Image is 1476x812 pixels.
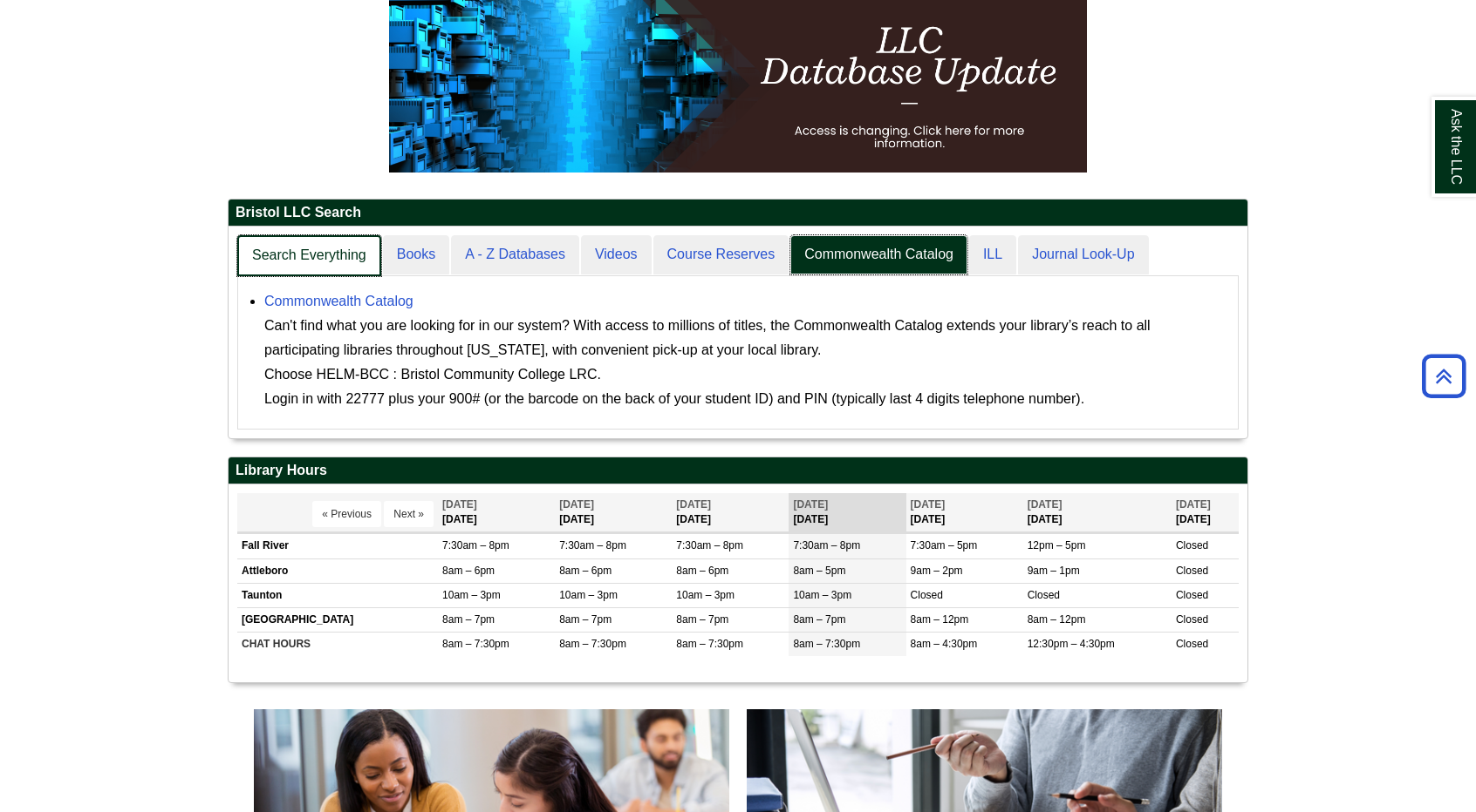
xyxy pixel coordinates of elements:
span: 9am – 2pm [911,565,963,577]
a: Back to Top [1416,364,1472,388]
th: [DATE] [672,493,789,532]
span: [DATE] [676,498,711,511]
a: A - Z Databases [451,235,579,274]
span: 10am – 3pm [559,589,618,601]
a: ILL [969,235,1016,274]
h2: Bristol LLC Search [229,200,1247,227]
a: Commonwealth Catalog [790,235,967,274]
td: [GEOGRAPHIC_DATA] [237,607,438,632]
button: Next » [384,501,434,527]
span: Closed [911,589,943,601]
span: 8am – 12pm [911,613,969,626]
span: 10am – 3pm [676,589,735,601]
a: Search Everything [237,235,381,276]
td: Fall River [237,534,438,558]
span: 8am – 12pm [1028,613,1086,626]
span: 8am – 7pm [676,613,728,626]
span: Closed [1028,589,1060,601]
span: Closed [1176,613,1208,626]
span: 12pm – 5pm [1028,539,1086,551]
a: Books [383,235,449,274]
span: 8am – 6pm [559,565,612,577]
th: [DATE] [555,493,672,532]
button: « Previous [312,501,381,527]
span: 8am – 7pm [442,613,495,626]
h2: Library Hours [229,457,1247,484]
span: 9am – 1pm [1028,565,1080,577]
th: [DATE] [789,493,905,532]
td: Taunton [237,583,438,607]
span: 8am – 6pm [676,565,728,577]
span: [DATE] [793,498,828,511]
span: 8am – 7:30pm [793,638,860,650]
span: 8am – 5pm [793,565,845,577]
td: CHAT HOURS [237,632,438,656]
span: 7:30am – 8pm [559,539,626,551]
th: [DATE] [438,493,555,532]
th: [DATE] [1172,493,1239,532]
span: 7:30am – 8pm [793,539,860,551]
th: [DATE] [1023,493,1172,532]
span: [DATE] [1176,498,1211,511]
span: 7:30am – 8pm [676,539,743,551]
span: 8am – 7:30pm [676,638,743,650]
span: 10am – 3pm [442,589,501,601]
div: Can't find what you are looking for in our system? With access to millions of titles, the Commonw... [264,314,1229,411]
span: 8am – 4:30pm [911,638,978,650]
span: 8am – 7pm [793,613,845,626]
span: [DATE] [442,498,477,511]
span: [DATE] [911,498,946,511]
span: 8am – 7:30pm [442,638,509,650]
span: [DATE] [1028,498,1063,511]
span: Closed [1176,565,1208,577]
a: Videos [581,235,652,274]
span: 8am – 7pm [559,613,612,626]
span: Closed [1176,589,1208,601]
span: [DATE] [559,498,594,511]
a: Course Reserves [653,235,789,274]
span: Closed [1176,638,1208,650]
span: Closed [1176,539,1208,551]
td: Attleboro [237,558,438,583]
span: 10am – 3pm [793,589,851,601]
span: 8am – 6pm [442,565,495,577]
a: Journal Look-Up [1018,235,1148,274]
span: 8am – 7:30pm [559,638,626,650]
span: 12:30pm – 4:30pm [1028,638,1115,650]
span: 7:30am – 8pm [442,539,509,551]
span: 7:30am – 5pm [911,539,978,551]
th: [DATE] [906,493,1023,532]
a: Commonwealth Catalog [264,294,413,308]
